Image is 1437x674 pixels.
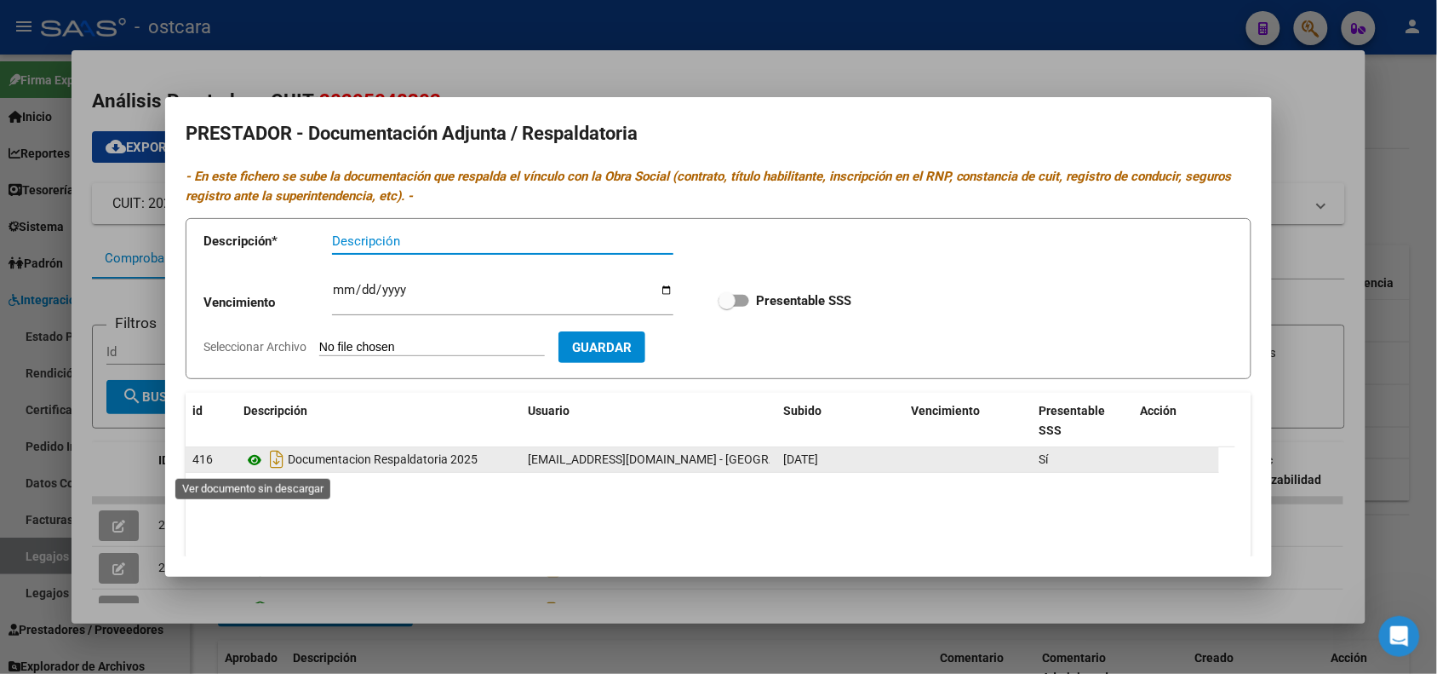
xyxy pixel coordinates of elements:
strong: Presentable SSS [756,293,851,308]
span: Seleccionar Archivo [203,340,306,354]
datatable-header-cell: Usuario [521,393,776,449]
p: Vencimiento [203,293,332,313]
span: Sí [1039,452,1048,466]
span: 416 [192,452,213,466]
span: [DATE] [783,452,818,466]
span: id [192,404,203,418]
datatable-header-cell: Descripción [237,393,521,449]
i: Descargar documento [266,446,288,473]
i: - En este fichero se sube la documentación que respalda el vínculo con la Obra Social (contrato, ... [186,169,1232,204]
span: Presentable SSS [1039,404,1105,437]
iframe: Intercom live chat [1379,616,1420,657]
datatable-header-cell: Subido [776,393,904,449]
span: [EMAIL_ADDRESS][DOMAIN_NAME] - [GEOGRAPHIC_DATA][PERSON_NAME] - [528,452,937,466]
span: Subido [783,404,822,418]
datatable-header-cell: Acción [1134,393,1219,449]
span: Vencimiento [911,404,980,418]
datatable-header-cell: Presentable SSS [1032,393,1134,449]
span: Documentacion Respaldatoria 2025 [288,453,478,467]
button: Guardar [558,331,645,363]
datatable-header-cell: Vencimiento [904,393,1032,449]
p: Descripción [203,232,332,251]
datatable-header-cell: id [186,393,237,449]
span: Descripción [243,404,307,418]
span: Usuario [528,404,570,418]
span: Acción [1141,404,1177,418]
h2: PRESTADOR - Documentación Adjunta / Respaldatoria [186,118,1251,150]
span: Guardar [572,340,632,355]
